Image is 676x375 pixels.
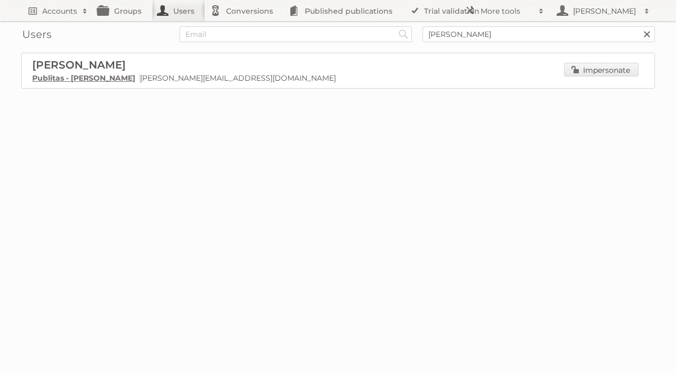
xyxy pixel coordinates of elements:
a: Publitas - [PERSON_NAME] [32,73,135,83]
input: Search [396,26,411,42]
span: [PERSON_NAME] [32,59,126,71]
a: Impersonate [564,63,639,76]
h2: More tools [481,6,533,16]
h2: Accounts [42,6,77,16]
input: Email [180,26,412,42]
h2: [PERSON_NAME] [570,6,639,16]
input: Name [422,26,655,42]
p: [PERSON_NAME][EMAIL_ADDRESS][DOMAIN_NAME] [32,73,644,83]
